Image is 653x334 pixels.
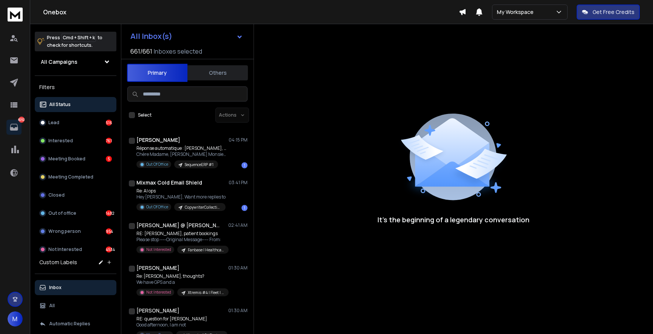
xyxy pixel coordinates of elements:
p: Get Free Credits [593,8,634,16]
p: It’s the beginning of a legendary conversation [378,214,529,225]
p: 01:30 AM [228,308,248,314]
div: 1482 [106,210,112,216]
button: Others [187,65,248,81]
h1: All Inbox(s) [130,32,172,40]
p: Please stop -----Original Message----- From: [136,237,227,243]
div: 954 [106,228,112,234]
p: Réponse automatique : [PERSON_NAME], ton avis? [136,145,227,151]
p: Interested [48,138,73,144]
h1: [PERSON_NAME] [136,136,180,144]
p: Not Interested [146,247,171,252]
p: Not Interested [146,289,171,295]
p: Inbox [49,285,62,291]
button: M [8,311,23,326]
p: RE: [PERSON_NAME], patient bookings [136,231,227,237]
p: SequenceERP #1 [185,162,214,168]
a: 8252 [6,120,22,135]
p: Closed [48,192,65,198]
button: All Inbox(s) [124,29,249,44]
div: 1 [241,205,248,211]
p: RE: question for [PERSON_NAME] [136,316,227,322]
p: 03:41 PM [229,180,248,186]
h1: [PERSON_NAME] @ [PERSON_NAME] Family Dentistry [136,222,220,229]
h3: Custom Labels [39,259,77,266]
button: Automatic Replies [35,316,116,331]
p: My Workspace [497,8,537,16]
p: CopywriterCollective #3 | AI offer | Europe [185,205,221,210]
p: Meeting Booked [48,156,85,162]
p: Fanbase | Healthcare | AI [188,247,224,253]
div: 1 [241,162,248,168]
p: 04:15 PM [229,137,248,143]
p: Good afternoon, I am not [136,322,227,328]
p: Automatic Replies [49,321,90,327]
div: 4534 [106,246,112,252]
h3: Inboxes selected [154,47,202,56]
p: Lead [48,120,59,126]
p: Chère Madame, [PERSON_NAME] Monsieur, En [136,151,227,157]
button: Primary [127,64,187,82]
span: Cmd + Shift + k [62,33,96,42]
p: Re: [PERSON_NAME], thoughts? [136,273,227,279]
button: All Campaigns [35,54,116,69]
button: All Status [35,97,116,112]
button: Lead516 [35,115,116,130]
div: 516 [106,120,112,126]
button: Wrong person954 [35,224,116,239]
p: We have GPS and a [136,279,227,285]
img: logo [8,8,23,22]
p: Out Of Office [146,204,168,210]
p: Meeting Completed [48,174,93,180]
p: Xtremis #4 | Fleet | America [188,290,224,296]
span: 661 / 661 [130,47,152,56]
button: Meeting Completed [35,169,116,185]
p: 02:41 AM [228,222,248,228]
button: Get Free Credits [577,5,640,20]
div: 5 [106,156,112,162]
p: Press to check for shortcuts. [47,34,102,49]
h1: All Campaigns [41,58,77,66]
p: Not Interested [48,246,82,252]
p: 8252 [19,117,25,123]
p: Hey [PERSON_NAME], Want more replies to [136,194,226,200]
p: Re: AI ops [136,188,226,194]
label: Select [138,112,152,118]
p: Out Of Office [146,162,168,167]
button: Not Interested4534 [35,242,116,257]
button: All [35,298,116,313]
h1: [PERSON_NAME] [136,307,179,314]
div: 761 [106,138,112,144]
button: Out of office1482 [35,206,116,221]
h1: [PERSON_NAME] [136,264,179,272]
button: Interested761 [35,133,116,148]
p: Wrong person [48,228,81,234]
h3: Filters [35,82,116,92]
h1: Mixmax Cold Email Shield [136,179,202,186]
p: Out of office [48,210,76,216]
button: Meeting Booked5 [35,151,116,166]
h1: Onebox [43,8,459,17]
p: All [49,303,55,309]
button: Inbox [35,280,116,295]
p: 01:30 AM [228,265,248,271]
p: All Status [49,102,71,108]
button: Closed [35,188,116,203]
